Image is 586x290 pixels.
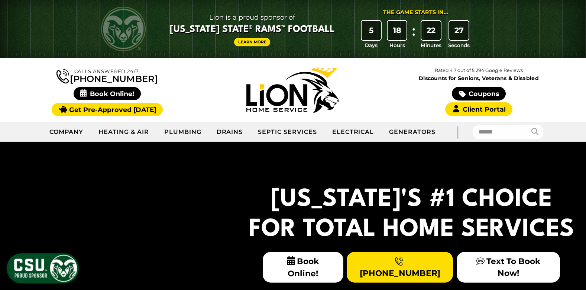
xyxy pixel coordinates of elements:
[449,21,469,40] div: 27
[74,87,141,100] span: Book Online!
[443,122,473,142] div: |
[250,123,324,141] a: Septic Services
[170,23,334,36] span: [US_STATE] State® Rams™ Football
[6,252,80,284] img: CSU Sponsor Badge
[445,102,512,116] a: Client Portal
[383,9,448,17] div: The Game Starts in...
[347,252,453,282] a: [PHONE_NUMBER]
[362,21,381,40] div: 5
[457,252,560,282] a: Text To Book Now!
[170,11,334,23] span: Lion is a proud sponsor of
[410,21,417,49] div: :
[448,42,470,49] span: Seconds
[246,67,339,113] img: Lion Home Service
[56,67,158,83] a: [PHONE_NUMBER]
[386,66,572,75] p: Rated 4.7 out of 5,294 Google Reviews
[101,7,146,51] img: CSU Rams logo
[52,103,163,116] a: Get Pre-Approved [DATE]
[91,123,156,141] a: Heating & Air
[389,42,405,49] span: Hours
[365,42,378,49] span: Days
[42,123,91,141] a: Company
[325,123,382,141] a: Electrical
[263,252,343,283] span: Book Online!
[382,123,443,141] a: Generators
[421,21,441,40] div: 22
[388,76,570,81] span: Discounts for Seniors, Veterans & Disabled
[388,21,407,40] div: 18
[234,38,271,46] a: Learn More
[209,123,251,141] a: Drains
[157,123,209,141] a: Plumbing
[421,42,441,49] span: Minutes
[452,87,505,100] a: Coupons
[244,185,579,244] h2: [US_STATE]'s #1 Choice For Total Home Services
